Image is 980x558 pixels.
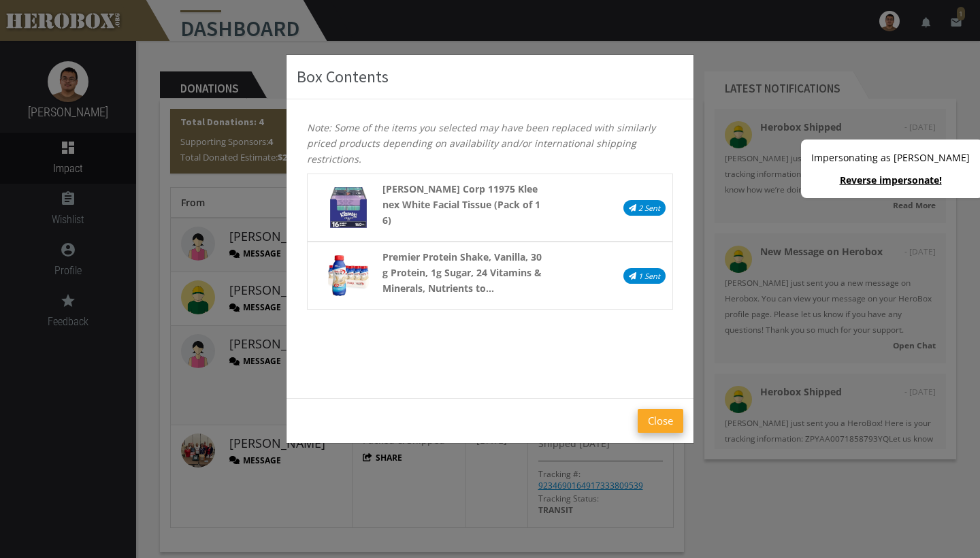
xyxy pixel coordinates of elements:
[382,181,543,228] strong: [PERSON_NAME] Corp 11975 Kleenex White Facial Tissue (Pack of 16)
[307,120,673,167] p: Note: Some of the items you selected may have been replaced with similarly priced products depend...
[330,187,367,228] img: 81IE25qsIOL._AC_UL320_.jpg
[328,255,369,296] img: 71H28d2PfAL._AC_UL320_.jpg
[297,65,683,88] h3: Box Contents
[638,203,660,213] i: 2 Sent
[638,271,660,281] i: 1 Sent
[382,249,543,296] strong: Premier Protein Shake, Vanilla, 30g Protein, 1g Sugar, 24 Vitamins & Minerals, Nutrients to...
[638,409,683,433] button: Close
